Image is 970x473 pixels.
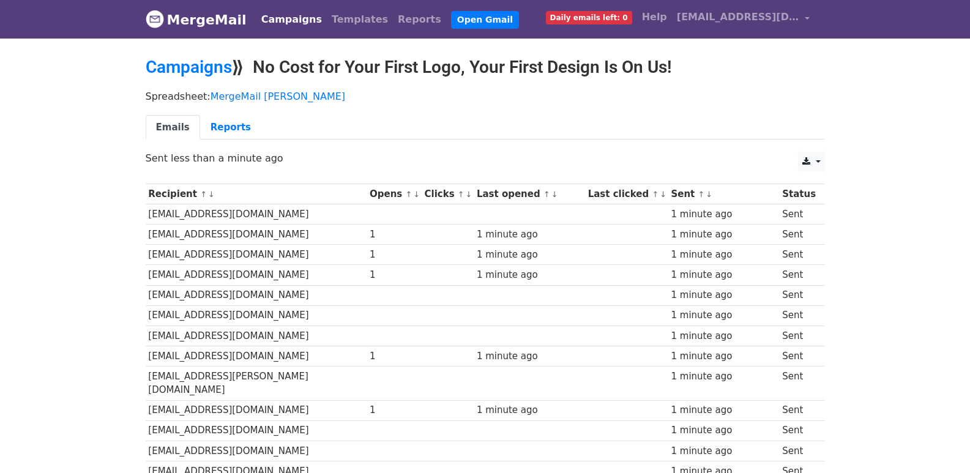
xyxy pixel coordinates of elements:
div: 1 minute ago [671,268,776,282]
td: Sent [779,346,818,366]
td: [EMAIL_ADDRESS][PERSON_NAME][DOMAIN_NAME] [146,366,367,400]
div: 1 minute ago [671,308,776,322]
div: 1 minute ago [477,349,582,363]
a: ↑ [200,190,207,199]
div: 1 [370,349,419,363]
td: [EMAIL_ADDRESS][DOMAIN_NAME] [146,204,367,225]
td: [EMAIL_ADDRESS][DOMAIN_NAME] [146,305,367,326]
td: [EMAIL_ADDRESS][DOMAIN_NAME] [146,265,367,285]
a: Campaigns [256,7,327,32]
div: 1 minute ago [671,207,776,222]
td: Sent [779,366,818,400]
td: Sent [779,305,818,326]
a: ↑ [652,190,658,199]
div: 1 minute ago [671,248,776,262]
span: Daily emails left: 0 [546,11,632,24]
div: 1 minute ago [671,288,776,302]
a: ↓ [208,190,215,199]
td: Sent [779,441,818,461]
th: Sent [668,184,780,204]
td: Sent [779,204,818,225]
td: [EMAIL_ADDRESS][DOMAIN_NAME] [146,326,367,346]
p: Spreadsheet: [146,90,825,103]
div: 1 minute ago [477,248,582,262]
img: MergeMail logo [146,10,164,28]
td: Sent [779,285,818,305]
div: 1 [370,268,419,282]
td: Sent [779,245,818,265]
div: 1 minute ago [671,228,776,242]
td: [EMAIL_ADDRESS][DOMAIN_NAME] [146,346,367,366]
div: 1 minute ago [477,403,582,417]
a: Campaigns [146,57,232,77]
td: Sent [779,400,818,420]
div: 1 [370,403,419,417]
th: Clicks [422,184,474,204]
div: 1 [370,248,419,262]
td: Sent [779,265,818,285]
span: [EMAIL_ADDRESS][DOMAIN_NAME] [677,10,799,24]
th: Last clicked [585,184,668,204]
div: 1 minute ago [671,423,776,438]
div: 1 [370,228,419,242]
td: Sent [779,420,818,441]
a: ↓ [660,190,666,199]
th: Recipient [146,184,367,204]
a: Help [637,5,672,29]
a: ↑ [543,190,550,199]
a: Daily emails left: 0 [541,5,637,29]
div: 1 minute ago [671,403,776,417]
td: [EMAIL_ADDRESS][DOMAIN_NAME] [146,245,367,265]
td: [EMAIL_ADDRESS][DOMAIN_NAME] [146,400,367,420]
a: Emails [146,115,200,140]
td: [EMAIL_ADDRESS][DOMAIN_NAME] [146,285,367,305]
div: 1 minute ago [671,444,776,458]
a: MergeMail [146,7,247,32]
div: 1 minute ago [671,370,776,384]
a: ↑ [458,190,464,199]
td: Sent [779,326,818,346]
th: Last opened [474,184,585,204]
td: [EMAIL_ADDRESS][DOMAIN_NAME] [146,441,367,461]
a: Open Gmail [451,11,519,29]
td: [EMAIL_ADDRESS][DOMAIN_NAME] [146,225,367,245]
h2: ⟫ No Cost for Your First Logo, Your First Design Is On Us! [146,57,825,78]
th: Status [779,184,818,204]
td: Sent [779,225,818,245]
a: ↓ [466,190,472,199]
p: Sent less than a minute ago [146,152,825,165]
a: MergeMail [PERSON_NAME] [211,91,345,102]
a: [EMAIL_ADDRESS][DOMAIN_NAME] [672,5,815,34]
a: Templates [327,7,393,32]
a: ↓ [551,190,558,199]
div: 1 minute ago [671,349,776,363]
a: Reports [393,7,446,32]
div: 1 minute ago [671,329,776,343]
th: Opens [367,184,422,204]
a: ↑ [405,190,412,199]
a: Reports [200,115,261,140]
a: ↓ [413,190,420,199]
div: 1 minute ago [477,228,582,242]
td: [EMAIL_ADDRESS][DOMAIN_NAME] [146,420,367,441]
a: ↓ [706,190,712,199]
a: ↑ [698,190,705,199]
div: 1 minute ago [477,268,582,282]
